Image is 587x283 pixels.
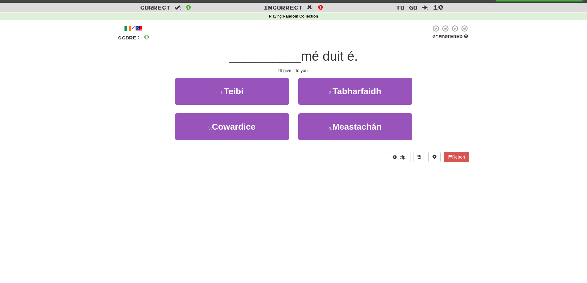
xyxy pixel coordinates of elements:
[208,126,212,131] small: 3 .
[433,3,443,11] span: 10
[432,34,438,39] span: 0 %
[298,78,412,105] button: 2.Tabharfaidh
[224,87,243,96] span: Teibí
[444,152,469,162] button: Report
[140,4,170,10] span: Correct
[301,49,358,63] span: mé duit é.
[118,25,149,32] div: /
[175,113,289,140] button: 3.Cowardice
[229,49,301,63] span: __________
[118,35,140,40] span: Score:
[329,90,333,95] small: 2 .
[175,78,289,105] button: 1.Teibí
[389,152,411,162] button: Help!
[264,4,303,10] span: Incorrect
[220,90,224,95] small: 1 .
[422,5,429,10] span: :
[186,3,191,11] span: 0
[298,113,412,140] button: 4.Meastachán
[396,4,418,10] span: To go
[332,122,381,131] span: Meastachán
[431,34,469,39] div: Mastered
[307,5,314,10] span: :
[175,5,181,10] span: :
[332,87,381,96] span: Tabharfaidh
[329,126,332,131] small: 4 .
[414,152,425,162] button: Round history (alt+y)
[118,67,469,74] div: I'll give it to you.
[283,14,318,18] strong: Random Collection
[318,3,323,11] span: 0
[212,122,256,131] span: Cowardice
[144,33,149,41] span: 0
